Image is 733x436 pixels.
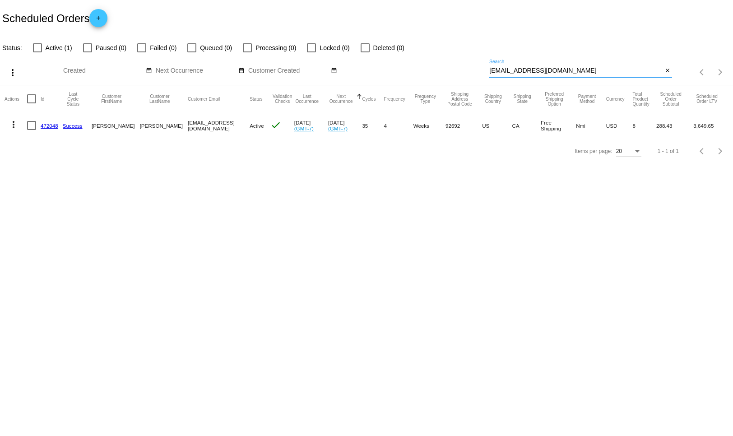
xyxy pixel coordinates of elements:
button: Change sorting for CustomerLastName [140,94,180,104]
button: Change sorting for ShippingState [512,94,533,104]
button: Change sorting for LifetimeValue [693,94,720,104]
a: (GMT-7) [328,125,348,131]
button: Change sorting for ShippingCountry [482,94,504,104]
mat-cell: Weeks [413,112,445,139]
mat-icon: date_range [238,67,245,74]
mat-cell: US [482,112,512,139]
span: Status: [2,44,22,51]
span: Deleted (0) [373,42,404,53]
mat-header-cell: Actions [5,85,27,112]
button: Change sorting for LastOccurrenceUtc [294,94,320,104]
span: Paused (0) [96,42,126,53]
button: Clear [663,66,672,76]
button: Change sorting for NextOccurrenceUtc [328,94,354,104]
div: 1 - 1 of 1 [658,148,679,154]
h2: Scheduled Orders [2,9,107,27]
mat-cell: Free Shipping [541,112,576,139]
span: Locked (0) [320,42,349,53]
a: 472048 [41,123,58,129]
mat-cell: 288.43 [656,112,693,139]
mat-select: Items per page: [616,148,641,155]
button: Previous page [693,142,711,160]
mat-icon: date_range [331,67,337,74]
button: Change sorting for Status [250,96,262,102]
mat-cell: 4 [384,112,413,139]
button: Change sorting for Subtotal [656,92,685,107]
mat-header-cell: Total Product Quantity [632,85,656,112]
button: Change sorting for ShippingPostcode [445,92,474,107]
input: Created [63,67,144,74]
span: Failed (0) [150,42,176,53]
mat-cell: 3,649.65 [693,112,728,139]
span: Queued (0) [200,42,232,53]
span: Active [250,123,264,129]
button: Change sorting for LastProcessingCycleId [63,92,84,107]
mat-cell: [DATE] [328,112,362,139]
mat-icon: add [93,15,104,26]
mat-cell: CA [512,112,541,139]
mat-icon: more_vert [8,119,19,130]
mat-cell: 92692 [445,112,482,139]
mat-cell: Nmi [576,112,606,139]
div: Items per page: [575,148,612,154]
button: Change sorting for CustomerFirstName [92,94,132,104]
button: Change sorting for CustomerEmail [188,96,220,102]
mat-cell: 35 [362,112,384,139]
button: Next page [711,63,729,81]
mat-icon: close [664,67,671,74]
button: Change sorting for Id [41,96,44,102]
span: 20 [616,148,622,154]
span: Active (1) [46,42,72,53]
input: Next Occurrence [156,67,237,74]
mat-icon: date_range [146,67,152,74]
button: Change sorting for FrequencyType [413,94,437,104]
mat-cell: [DATE] [294,112,328,139]
a: Success [63,123,83,129]
input: Customer Created [248,67,329,74]
button: Change sorting for PaymentMethod.Type [576,94,598,104]
mat-cell: [PERSON_NAME] [140,112,188,139]
mat-cell: USD [606,112,633,139]
span: Processing (0) [255,42,296,53]
input: Search [489,67,663,74]
button: Change sorting for Cycles [362,96,376,102]
mat-icon: check [270,120,281,130]
button: Next page [711,142,729,160]
button: Previous page [693,63,711,81]
mat-cell: [PERSON_NAME] [92,112,140,139]
button: Change sorting for Frequency [384,96,405,102]
mat-cell: [EMAIL_ADDRESS][DOMAIN_NAME] [188,112,250,139]
mat-cell: 8 [632,112,656,139]
a: (GMT-7) [294,125,314,131]
mat-icon: more_vert [7,67,18,78]
button: Change sorting for CurrencyIso [606,96,625,102]
button: Change sorting for PreferredShippingOption [541,92,568,107]
mat-header-cell: Validation Checks [270,85,294,112]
